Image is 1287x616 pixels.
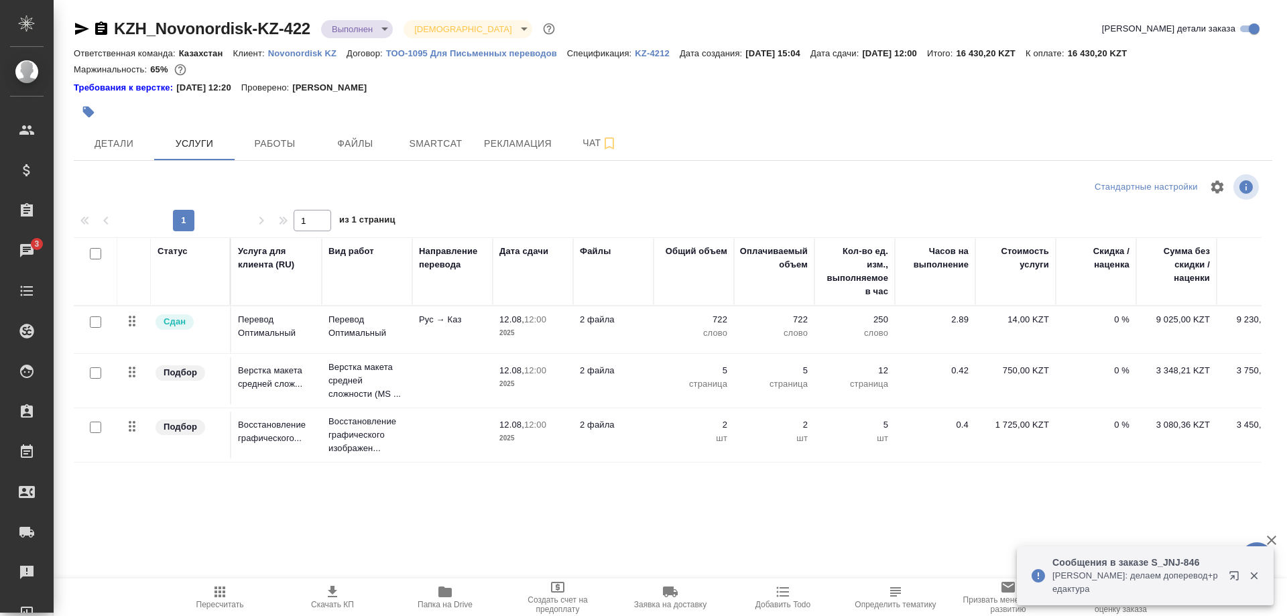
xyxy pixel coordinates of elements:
[164,366,197,379] p: Подбор
[1062,418,1129,432] p: 0 %
[660,313,727,326] p: 722
[680,48,745,58] p: Дата создания:
[386,48,567,58] p: ТОО-1095 Для Письменных переводов
[93,21,109,37] button: Скопировать ссылку
[1026,48,1068,58] p: К оплате:
[635,47,680,58] a: KZ-4212
[956,48,1026,58] p: 16 430,20 KZT
[745,48,810,58] p: [DATE] 15:04
[1143,245,1210,285] div: Сумма без скидки / наценки
[821,418,888,432] p: 5
[1062,364,1129,377] p: 0 %
[567,48,635,58] p: Спецификация:
[1201,171,1233,203] span: Настроить таблицу
[540,20,558,38] button: Доп статусы указывают на важность/срочность заказа
[568,135,632,151] span: Чат
[660,326,727,340] p: слово
[243,135,307,152] span: Работы
[499,365,524,375] p: 12.08,
[419,245,486,271] div: Направление перевода
[176,81,241,95] p: [DATE] 12:20
[3,234,50,267] a: 3
[74,97,103,127] button: Добавить тэг
[524,314,546,324] p: 12:00
[339,212,395,231] span: из 1 страниц
[982,313,1049,326] p: 14,00 KZT
[741,364,808,377] p: 5
[580,245,611,258] div: Файлы
[821,432,888,445] p: шт
[982,418,1049,432] p: 1 725,00 KZT
[238,364,315,391] p: Верстка макета средней слож...
[499,420,524,430] p: 12.08,
[328,245,374,258] div: Вид работ
[635,48,680,58] p: KZ-4212
[895,357,975,404] td: 0.42
[1143,364,1210,377] p: 3 348,21 KZT
[74,48,179,58] p: Ответственная команда:
[580,418,647,432] p: 2 файла
[741,377,808,391] p: страница
[741,432,808,445] p: шт
[499,432,566,445] p: 2025
[1240,542,1274,576] button: 🙏
[902,245,969,271] div: Часов на выполнение
[580,364,647,377] p: 2 файла
[601,135,617,151] svg: Подписаться
[1143,418,1210,432] p: 3 080,36 KZT
[268,48,347,58] p: Novonordisk KZ
[114,19,310,38] a: KZH_Novonordisk-KZ-422
[404,135,468,152] span: Smartcat
[74,64,150,74] p: Маржинальность:
[1233,174,1262,200] span: Посмотреть информацию
[82,135,146,152] span: Детали
[404,20,532,38] div: Выполнен
[810,48,862,58] p: Дата сдачи:
[741,313,808,326] p: 722
[172,61,189,78] button: 768.95 RUB;
[660,418,727,432] p: 2
[233,48,267,58] p: Клиент:
[179,48,233,58] p: Казахстан
[74,81,176,95] a: Требования к верстке:
[328,415,406,455] p: Восстановление графического изображен...
[328,361,406,401] p: Верстка макета средней сложности (MS ...
[499,326,566,340] p: 2025
[164,315,186,328] p: Сдан
[1068,48,1138,58] p: 16 430,20 KZT
[666,245,727,258] div: Общий объем
[238,418,315,445] p: Восстановление графического...
[484,135,552,152] span: Рекламация
[821,364,888,377] p: 12
[741,326,808,340] p: слово
[150,64,171,74] p: 65%
[821,326,888,340] p: слово
[862,48,927,58] p: [DATE] 12:00
[580,313,647,326] p: 2 файла
[328,313,406,340] p: Перевод Оптимальный
[328,23,377,35] button: Выполнен
[238,245,315,271] div: Услуга для клиента (RU)
[158,245,188,258] div: Статус
[1143,313,1210,326] p: 9 025,00 KZT
[1102,22,1235,36] span: [PERSON_NAME] детали заказа
[323,135,387,152] span: Файлы
[26,237,47,251] span: 3
[74,81,176,95] div: Нажми, чтобы открыть папку с инструкцией
[1052,556,1220,569] p: Сообщения в заказе S_JNJ-846
[1062,245,1129,271] div: Скидка / наценка
[1062,313,1129,326] p: 0 %
[74,21,90,37] button: Скопировать ссылку для ЯМессенджера
[821,377,888,391] p: страница
[347,48,386,58] p: Договор:
[660,364,727,377] p: 5
[1091,177,1201,198] div: split button
[410,23,515,35] button: [DEMOGRAPHIC_DATA]
[164,420,197,434] p: Подбор
[499,245,548,258] div: Дата сдачи
[499,314,524,324] p: 12.08,
[162,135,227,152] span: Услуги
[292,81,377,95] p: [PERSON_NAME]
[895,412,975,458] td: 0.4
[1052,569,1220,596] p: [PERSON_NAME]: делаем доперевод+редактура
